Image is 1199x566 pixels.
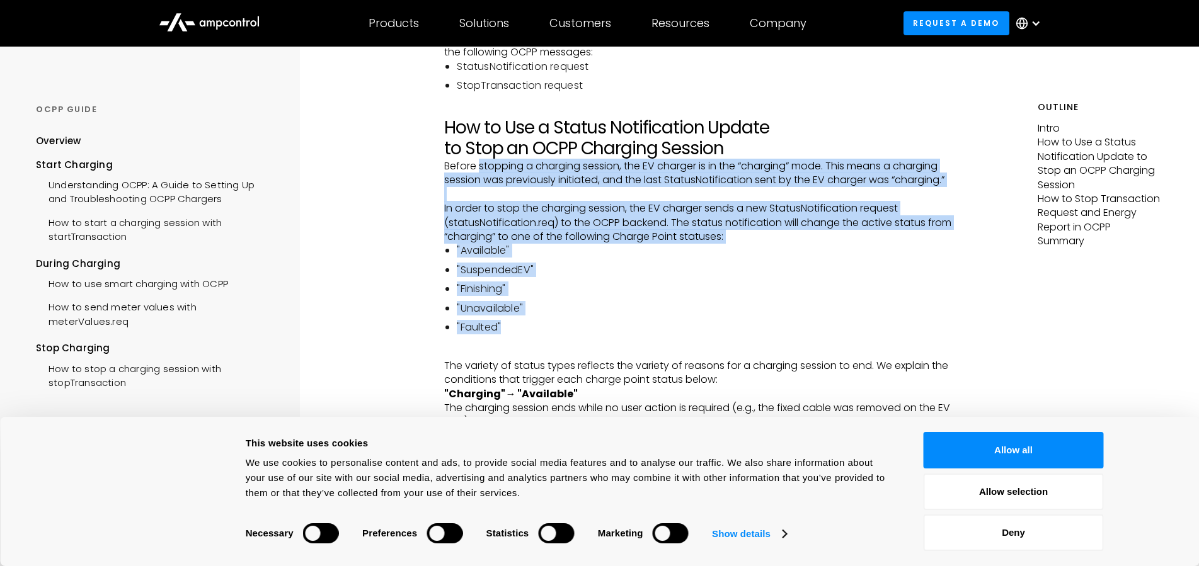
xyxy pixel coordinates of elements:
[549,16,611,30] div: Customers
[457,79,953,93] li: StopTransaction request
[36,271,228,294] a: How to use smart charging with OCPP
[36,294,276,332] a: How to send meter values with meterValues.req
[369,16,419,30] div: Products
[457,282,953,296] li: "Finishing"
[457,320,953,334] li: "Faulted"
[36,104,276,115] div: OCPP GUIDE
[246,528,294,538] strong: Necessary
[444,188,953,201] p: ‍
[750,16,806,30] div: Company
[1038,101,1163,114] h5: Outline
[457,244,953,258] li: "Available"
[444,103,953,116] p: ‍
[36,158,276,172] div: Start Charging
[924,432,1104,468] button: Allow all
[444,201,953,244] p: In order to stop the charging session, the EV charger sends a new StatusNotification request (sta...
[444,117,953,159] h2: How to Use a Status Notification Update to Stop an OCPP Charging Session
[457,60,953,74] li: StatusNotification request
[36,134,81,157] a: Overview
[444,387,953,429] p: The charging session ends while no user action is required (e.g., the fixed cable was removed on ...
[246,436,895,451] div: This website uses cookies
[444,359,953,387] p: The variety of status types reflects the variety of reasons for a charging session to end. We exp...
[36,341,276,355] div: Stop Charging
[1038,234,1163,248] p: Summary
[36,257,276,271] div: During Charging
[457,263,953,277] li: "SuspendedEV"
[36,172,276,210] a: Understanding OCPP: A Guide to Setting Up and Troubleshooting OCPP Chargers
[444,387,578,401] strong: "Charging"→ "Available" ‍
[36,356,276,393] a: How to stop a charging session with stopTransaction
[712,524,786,543] a: Show details
[444,344,953,358] p: ‍
[459,16,509,30] div: Solutions
[486,528,529,538] strong: Statistics
[1038,135,1163,192] p: How to Use a Status Notification Update to Stop an OCPP Charging Session
[1038,192,1163,234] p: How to Stop Transaction Request and Energy Report in OCPP
[924,514,1104,551] button: Deny
[651,16,709,30] div: Resources
[246,455,895,501] div: We use cookies to personalise content and ads, to provide social media features and to analyse ou...
[924,473,1104,510] button: Allow selection
[36,134,81,148] div: Overview
[598,528,643,538] strong: Marketing
[36,210,276,247] a: How to start a charging session with startTransaction
[444,159,953,188] p: Before stopping a charging session, the EV charger is in the “charging” mode. This means a chargi...
[362,528,417,538] strong: Preferences
[457,302,953,315] li: "Unavailable"
[1038,122,1163,135] p: Intro
[904,11,1009,35] a: Request a demo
